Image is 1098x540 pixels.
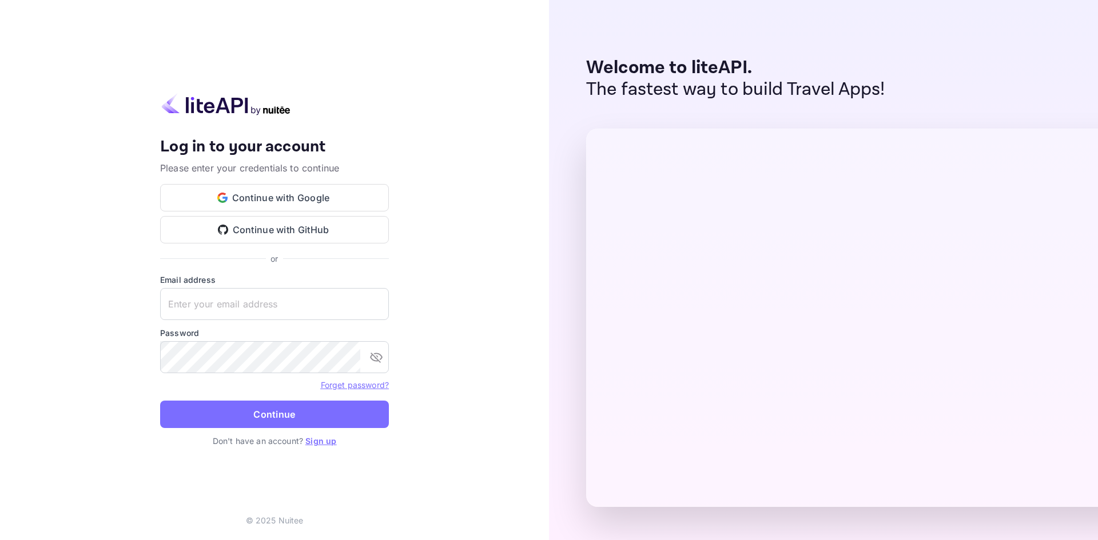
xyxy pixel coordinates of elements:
button: Continue [160,401,389,428]
a: Sign up [305,436,336,446]
label: Password [160,327,389,339]
button: Continue with Google [160,184,389,211]
button: toggle password visibility [365,346,388,369]
input: Enter your email address [160,288,389,320]
p: Welcome to liteAPI. [586,57,885,79]
p: Don't have an account? [160,435,389,447]
p: The fastest way to build Travel Apps! [586,79,885,101]
p: Please enter your credentials to continue [160,161,389,175]
a: Forget password? [321,380,389,390]
button: Continue with GitHub [160,216,389,243]
img: liteapi [160,93,292,115]
p: or [270,253,278,265]
h4: Log in to your account [160,137,389,157]
p: © 2025 Nuitee [246,514,304,526]
a: Forget password? [321,379,389,390]
label: Email address [160,274,389,286]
